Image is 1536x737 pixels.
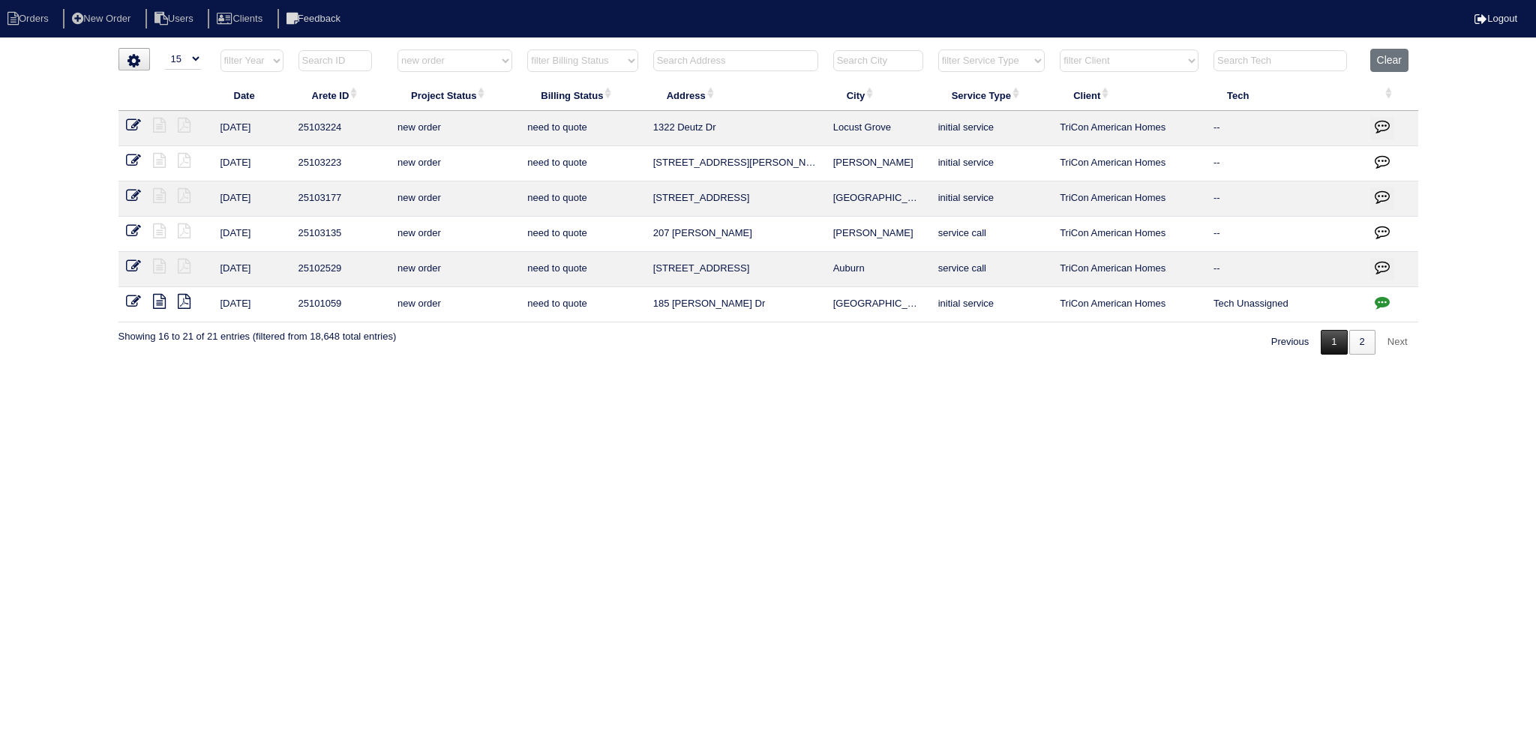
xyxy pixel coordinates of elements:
[931,181,1052,217] td: initial service
[1052,111,1206,146] td: TriCon American Homes
[1206,111,1363,146] td: --
[646,217,826,252] td: 207 [PERSON_NAME]
[646,287,826,322] td: 185 [PERSON_NAME] Dr
[145,13,205,24] a: Users
[1206,252,1363,287] td: --
[520,252,645,287] td: need to quote
[1052,217,1206,252] td: TriCon American Homes
[213,217,291,252] td: [DATE]
[520,146,645,181] td: need to quote
[826,252,931,287] td: Auburn
[1052,252,1206,287] td: TriCon American Homes
[1206,287,1363,322] td: Tech Unassigned
[291,181,390,217] td: 25103177
[826,146,931,181] td: [PERSON_NAME]
[1206,217,1363,252] td: --
[118,322,397,343] div: Showing 16 to 21 of 21 entries (filtered from 18,648 total entries)
[390,217,520,252] td: new order
[1052,181,1206,217] td: TriCon American Homes
[291,217,390,252] td: 25103135
[208,9,274,29] li: Clients
[213,287,291,322] td: [DATE]
[931,79,1052,111] th: Service Type: activate to sort column ascending
[291,287,390,322] td: 25101059
[826,181,931,217] td: [GEOGRAPHIC_DATA]
[646,181,826,217] td: [STREET_ADDRESS]
[646,252,826,287] td: [STREET_ADDRESS]
[1377,330,1418,355] a: Next
[213,252,291,287] td: [DATE]
[826,111,931,146] td: Locust Grove
[1052,287,1206,322] td: TriCon American Homes
[291,252,390,287] td: 25102529
[826,287,931,322] td: [GEOGRAPHIC_DATA]
[1321,330,1347,355] a: 1
[520,287,645,322] td: need to quote
[277,9,352,29] li: Feedback
[520,181,645,217] td: need to quote
[520,111,645,146] td: need to quote
[291,79,390,111] th: Arete ID: activate to sort column ascending
[390,111,520,146] td: new order
[390,146,520,181] td: new order
[931,287,1052,322] td: initial service
[1474,13,1517,24] a: Logout
[653,50,818,71] input: Search Address
[291,146,390,181] td: 25103223
[646,146,826,181] td: [STREET_ADDRESS][PERSON_NAME]
[931,252,1052,287] td: service call
[213,181,291,217] td: [DATE]
[1370,49,1408,72] button: Clear
[646,111,826,146] td: 1322 Deutz Dr
[931,146,1052,181] td: initial service
[931,111,1052,146] td: initial service
[213,111,291,146] td: [DATE]
[390,181,520,217] td: new order
[213,146,291,181] td: [DATE]
[1052,146,1206,181] td: TriCon American Homes
[63,13,142,24] a: New Order
[390,79,520,111] th: Project Status: activate to sort column ascending
[1213,50,1347,71] input: Search Tech
[1363,79,1418,111] th: : activate to sort column ascending
[1052,79,1206,111] th: Client: activate to sort column ascending
[145,9,205,29] li: Users
[291,111,390,146] td: 25103224
[390,287,520,322] td: new order
[1206,181,1363,217] td: --
[213,79,291,111] th: Date
[520,79,645,111] th: Billing Status: activate to sort column ascending
[1206,79,1363,111] th: Tech
[826,79,931,111] th: City: activate to sort column ascending
[826,217,931,252] td: [PERSON_NAME]
[1349,330,1375,355] a: 2
[931,217,1052,252] td: service call
[390,252,520,287] td: new order
[520,217,645,252] td: need to quote
[63,9,142,29] li: New Order
[833,50,923,71] input: Search City
[298,50,372,71] input: Search ID
[1261,330,1320,355] a: Previous
[646,79,826,111] th: Address: activate to sort column ascending
[208,13,274,24] a: Clients
[1206,146,1363,181] td: --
